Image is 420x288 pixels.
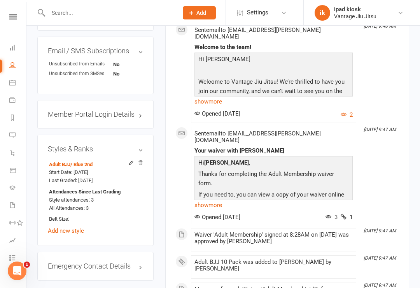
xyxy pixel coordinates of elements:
[48,227,84,234] a: Add new style
[196,158,351,169] p: Hi ,
[24,262,30,268] span: 1
[8,262,26,280] iframe: Intercom live chat
[46,7,173,18] input: Search...
[196,77,351,126] p: Welcome to Vantage Jiu Jitsu! We’re thrilled to have you join our community, and we can’t wait to...
[194,26,321,40] span: Sent email to [EMAIL_ADDRESS][PERSON_NAME][DOMAIN_NAME]
[9,40,27,57] a: Dashboard
[364,228,396,234] i: [DATE] 9:47 AM
[194,96,353,107] a: show more
[49,162,93,167] a: Adult BJJ
[113,71,119,77] strong: No
[194,148,353,154] div: Your waiver with [PERSON_NAME]
[334,13,376,20] div: Vantage Jiu Jitsu
[9,232,27,250] a: Assessments
[194,44,353,51] div: Welcome to the team!
[196,190,351,211] p: If you need to, you can view a copy of your waiver online any time using the link below:
[49,169,88,175] span: Start Date: [DATE]
[341,110,353,119] button: 2
[183,6,216,19] button: Add
[49,70,113,77] div: Unsubscribed from SMSes
[9,162,27,180] a: Product Sales
[49,216,69,222] span: Belt Size:
[9,110,27,127] a: Reports
[194,200,353,211] a: show more
[9,75,27,92] a: Calendar
[194,259,353,272] div: Adult BJJ 10 Pack was added to [PERSON_NAME] by [PERSON_NAME]
[196,10,206,16] span: Add
[204,159,249,166] strong: [PERSON_NAME]
[315,5,330,21] div: ik
[49,205,89,211] span: All Attendances: 3
[49,60,113,68] div: Unsubscribed from Emails
[70,162,93,167] span: / Blue 2nd
[325,214,338,221] span: 3
[48,111,143,118] h3: Member Portal Login Details
[364,23,396,29] i: [DATE] 9:48 AM
[113,61,119,67] strong: No
[9,92,27,110] a: Payments
[194,130,321,144] span: Sent email to [EMAIL_ADDRESS][PERSON_NAME][DOMAIN_NAME]
[196,169,351,190] p: Thanks for completing the Adult Membership waiver form.
[49,177,93,183] span: Last Graded: [DATE]
[48,145,143,153] h3: Styles & Ranks
[196,54,351,66] p: Hi [PERSON_NAME]
[334,6,376,13] div: ipad kiosk
[364,283,396,288] i: [DATE] 9:47 AM
[341,214,353,221] span: 1
[364,255,396,261] i: [DATE] 9:47 AM
[48,262,143,270] h3: Emergency Contact Details
[364,127,396,132] i: [DATE] 9:47 AM
[48,47,143,55] h3: Email / SMS Subscriptions
[194,214,240,221] span: Opened [DATE]
[49,197,94,203] span: Style attendances: 3
[49,188,121,196] strong: Attendances Since Last Grading
[247,4,268,21] span: Settings
[194,232,353,245] div: Waiver 'Adult Membership' signed at 8:28AM on [DATE] was approved by [PERSON_NAME]
[9,57,27,75] a: People
[194,110,240,117] span: Opened [DATE]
